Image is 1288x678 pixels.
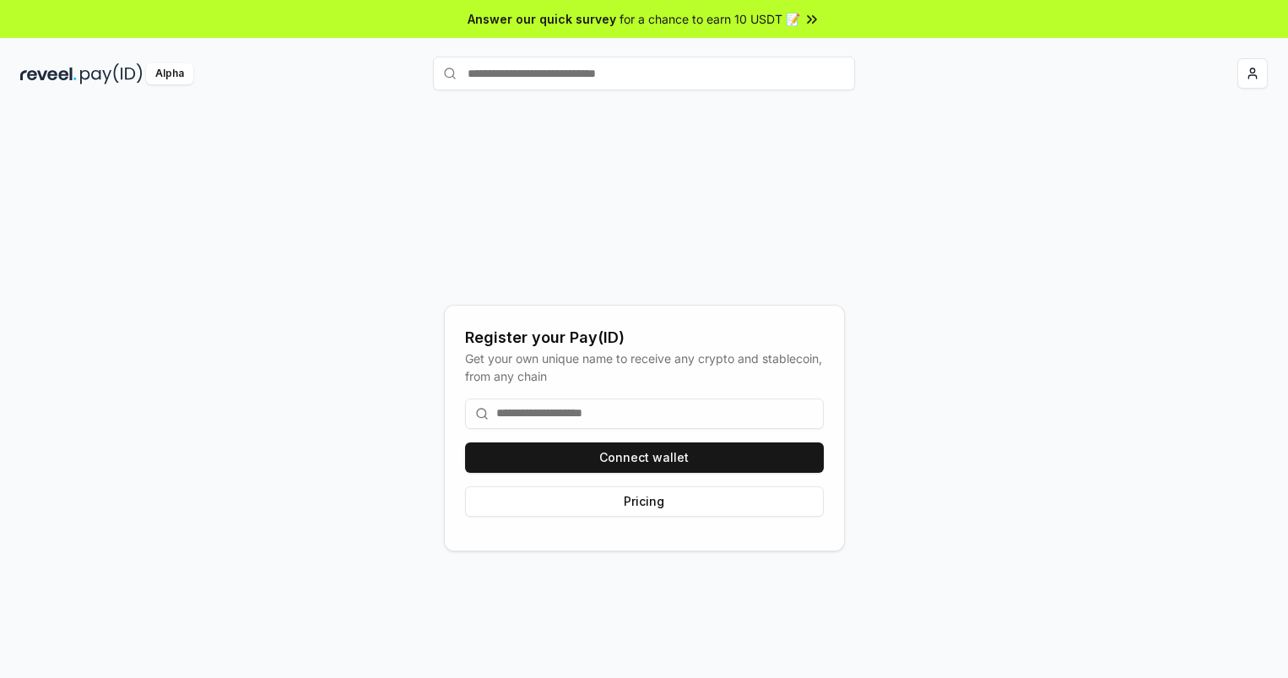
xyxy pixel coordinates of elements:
div: Alpha [146,63,193,84]
img: reveel_dark [20,63,77,84]
button: Pricing [465,486,824,517]
button: Connect wallet [465,442,824,473]
span: Answer our quick survey [468,10,616,28]
img: pay_id [80,63,143,84]
span: for a chance to earn 10 USDT 📝 [620,10,800,28]
div: Get your own unique name to receive any crypto and stablecoin, from any chain [465,350,824,385]
div: Register your Pay(ID) [465,326,824,350]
